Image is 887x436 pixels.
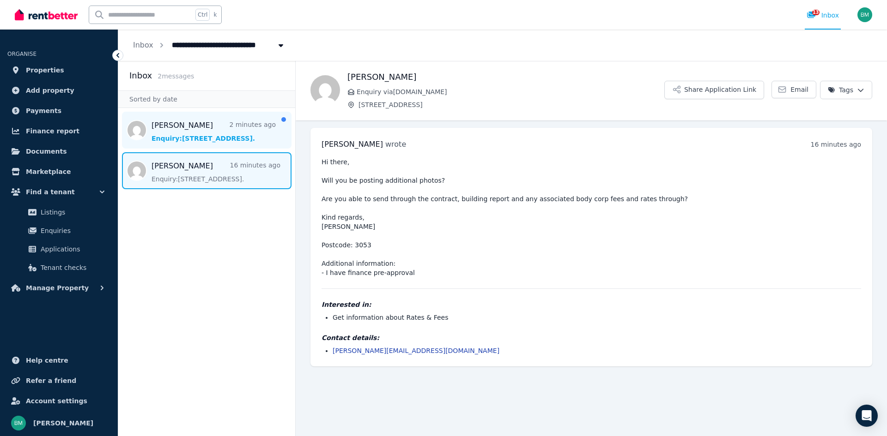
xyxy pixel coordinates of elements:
span: [PERSON_NAME] [322,140,383,149]
span: Refer a friend [26,375,76,386]
img: Brendan Meng [11,416,26,430]
h2: Inbox [129,69,152,82]
span: Documents [26,146,67,157]
a: Payments [7,102,110,120]
span: Find a tenant [26,186,75,197]
a: [PERSON_NAME]2 minutes agoEnquiry:[STREET_ADDRESS]. [152,120,276,143]
a: Properties [7,61,110,79]
span: Email [790,85,808,94]
span: [PERSON_NAME] [33,418,93,429]
span: 13 [812,10,820,15]
a: Finance report [7,122,110,140]
button: Manage Property [7,279,110,297]
span: Enquiries [41,225,103,236]
span: wrote [385,140,406,149]
a: Marketplace [7,162,110,181]
nav: Breadcrumb [118,30,300,61]
div: Sorted by date [118,90,295,108]
button: Find a tenant [7,183,110,201]
span: Marketplace [26,166,71,177]
div: Inbox [807,11,839,20]
span: ORGANISE [7,51,36,57]
button: Share Application Link [664,81,764,99]
span: Listings [41,207,103,218]
span: Enquiry via [DOMAIN_NAME] [357,87,664,96]
span: Payments [26,105,61,116]
span: Add property [26,85,74,96]
img: Brendan Meng [857,7,872,22]
div: Open Intercom Messenger [856,405,878,427]
h1: [PERSON_NAME] [347,71,664,84]
span: 2 message s [158,72,194,80]
span: Finance report [26,125,79,137]
span: Tenant checks [41,262,103,273]
span: k [213,11,217,18]
img: Kathryn [310,75,340,105]
span: [STREET_ADDRESS] [358,100,664,109]
span: Properties [26,65,64,76]
a: [PERSON_NAME]16 minutes agoEnquiry:[STREET_ADDRESS]. [152,161,280,184]
a: Add property [7,81,110,100]
a: [PERSON_NAME][EMAIL_ADDRESS][DOMAIN_NAME] [333,347,499,354]
span: Help centre [26,355,68,366]
a: Inbox [133,41,153,49]
a: Email [772,81,816,98]
button: Tags [820,81,872,99]
li: Get information about Rates & Fees [333,313,861,322]
span: Account settings [26,395,87,406]
a: Tenant checks [11,258,107,277]
span: Applications [41,244,103,255]
a: Enquiries [11,221,107,240]
h4: Contact details: [322,333,861,342]
nav: Message list [118,108,295,193]
a: Documents [7,142,110,161]
h4: Interested in: [322,300,861,309]
pre: Hi there, Will you be posting additional photos? Are you able to send through the contract, build... [322,157,861,277]
span: Manage Property [26,282,89,293]
span: Tags [828,85,853,95]
a: Help centre [7,351,110,370]
a: Applications [11,240,107,258]
img: RentBetter [15,8,78,22]
a: Refer a friend [7,371,110,390]
a: Listings [11,203,107,221]
a: Account settings [7,392,110,410]
span: Ctrl [195,9,210,21]
time: 16 minutes ago [811,141,861,148]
